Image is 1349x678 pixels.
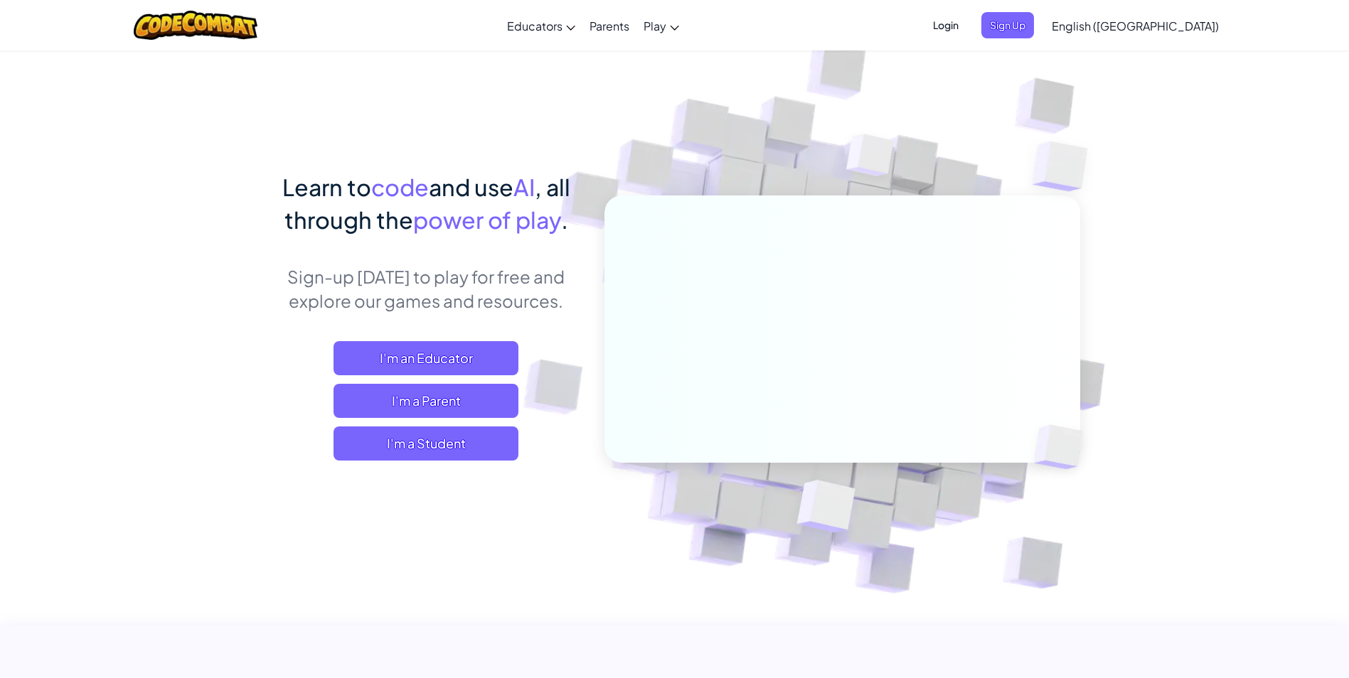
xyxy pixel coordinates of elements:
[819,106,922,212] img: Overlap cubes
[429,173,513,201] span: and use
[270,264,583,313] p: Sign-up [DATE] to play for free and explore our games and resources.
[334,341,518,375] a: I'm an Educator
[1052,18,1219,33] span: English ([GEOGRAPHIC_DATA])
[507,18,562,33] span: Educators
[413,205,561,234] span: power of play
[1045,6,1226,45] a: English ([GEOGRAPHIC_DATA])
[134,11,258,40] img: CodeCombat logo
[582,6,636,45] a: Parents
[500,6,582,45] a: Educators
[644,18,666,33] span: Play
[282,173,371,201] span: Learn to
[371,173,429,201] span: code
[762,450,889,568] img: Overlap cubes
[334,384,518,418] a: I'm a Parent
[1010,395,1116,499] img: Overlap cubes
[334,426,518,461] button: I'm a Student
[1004,107,1127,227] img: Overlap cubes
[924,12,967,38] button: Login
[513,173,535,201] span: AI
[636,6,686,45] a: Play
[561,205,568,234] span: .
[981,12,1034,38] button: Sign Up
